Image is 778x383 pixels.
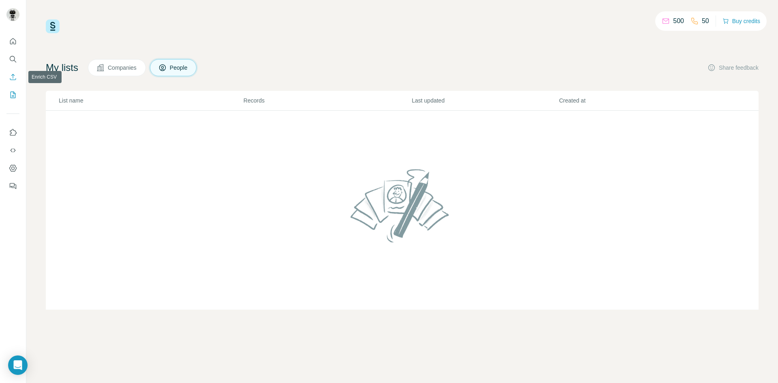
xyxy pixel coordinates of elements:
[707,64,759,72] button: Share feedback
[6,161,19,175] button: Dashboard
[6,88,19,102] button: My lists
[6,8,19,21] img: Avatar
[412,96,558,105] p: Last updated
[6,125,19,140] button: Use Surfe on LinkedIn
[6,70,19,84] button: Enrich CSV
[347,162,457,249] img: No lists found
[46,19,60,33] img: Surfe Logo
[244,96,411,105] p: Records
[46,61,78,74] h4: My lists
[559,96,705,105] p: Created at
[6,34,19,49] button: Quick start
[59,96,243,105] p: List name
[702,16,709,26] p: 50
[722,15,760,27] button: Buy credits
[673,16,684,26] p: 500
[6,179,19,193] button: Feedback
[170,64,188,72] span: People
[6,143,19,158] button: Use Surfe API
[8,355,28,375] div: Open Intercom Messenger
[6,52,19,66] button: Search
[108,64,137,72] span: Companies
